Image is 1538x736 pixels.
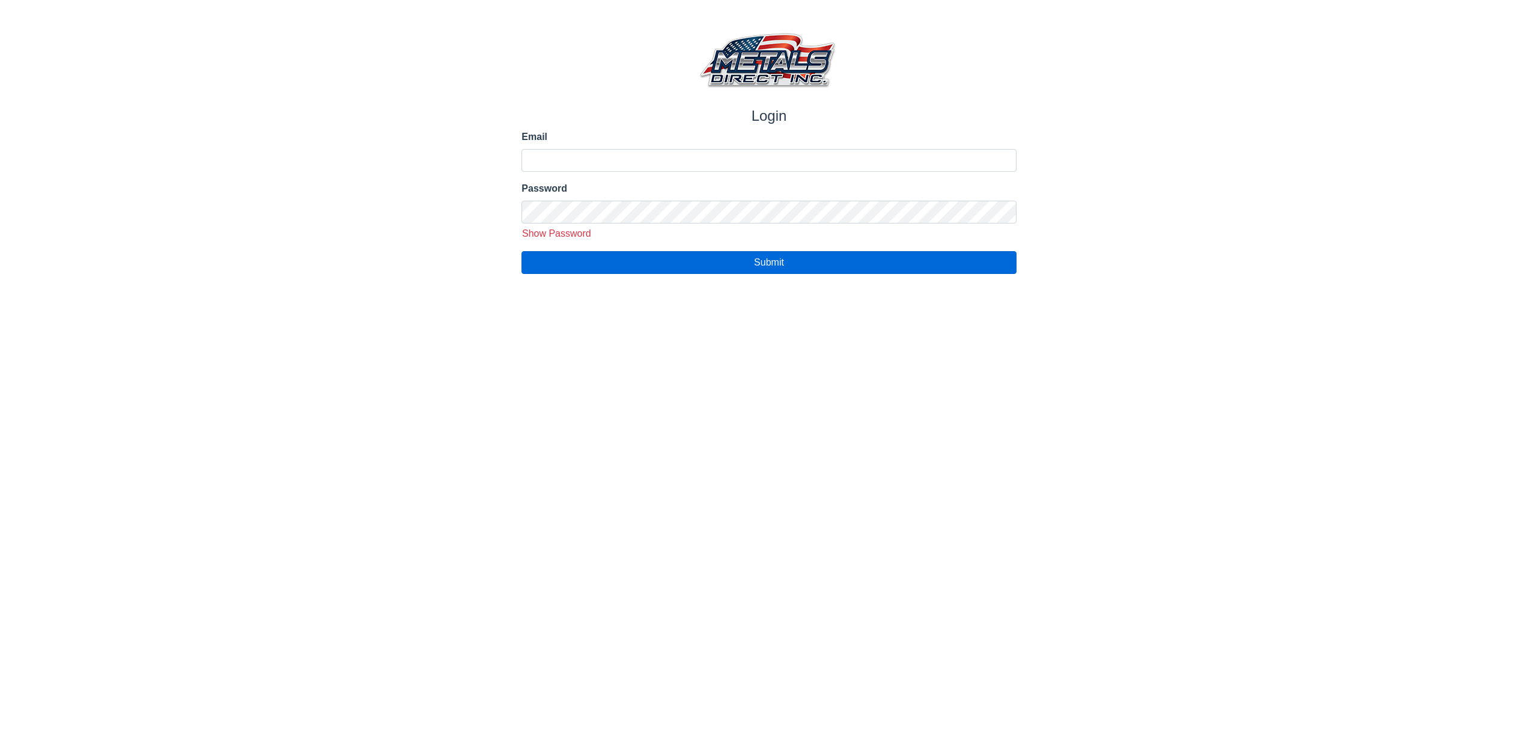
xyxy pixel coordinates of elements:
[754,257,784,267] span: Submit
[517,226,595,242] button: Show Password
[522,228,591,239] span: Show Password
[521,181,1016,196] label: Password
[521,251,1016,274] button: Submit
[521,130,1016,144] label: Email
[521,108,1016,125] h1: Login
